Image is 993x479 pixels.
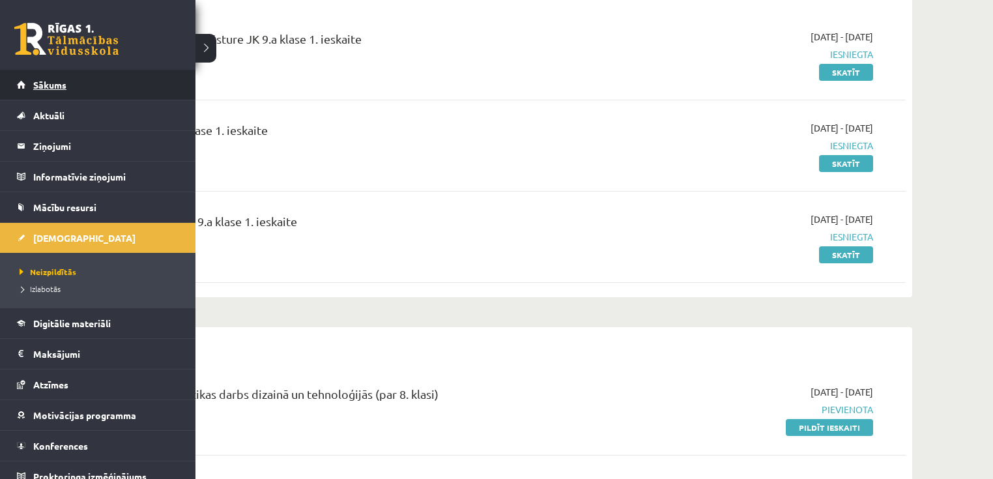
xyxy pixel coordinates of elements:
legend: Ziņojumi [33,131,179,161]
span: [DATE] - [DATE] [811,212,873,226]
div: Latvijas un pasaules vēsture JK 9.a klase 1. ieskaite [98,30,608,54]
a: Sākums [17,70,179,100]
span: Motivācijas programma [33,409,136,421]
span: Konferences [33,440,88,452]
span: Pievienota [627,403,873,416]
a: Pildīt ieskaiti [786,419,873,436]
span: [DEMOGRAPHIC_DATA] [33,232,136,244]
span: [DATE] - [DATE] [811,385,873,399]
a: Ziņojumi [17,131,179,161]
legend: Maksājumi [33,339,179,369]
a: Skatīt [819,155,873,172]
a: Izlabotās [16,283,182,295]
div: Literatūra JK 9.a klase 1. ieskaite [98,121,608,145]
a: Atzīmes [17,370,179,399]
a: Maksājumi [17,339,179,369]
div: Sociālās zinības JK 9.a klase 1. ieskaite [98,212,608,237]
a: Skatīt [819,246,873,263]
span: Izlabotās [16,283,61,294]
a: Aktuāli [17,100,179,130]
a: [DEMOGRAPHIC_DATA] [17,223,179,253]
a: Mācību resursi [17,192,179,222]
span: Mācību resursi [33,201,96,213]
span: Digitālie materiāli [33,317,111,329]
span: Sākums [33,79,66,91]
span: Iesniegta [627,139,873,152]
span: Iesniegta [627,230,873,244]
a: Rīgas 1. Tālmācības vidusskola [14,23,119,55]
span: Neizpildītās [16,267,76,277]
span: Aktuāli [33,109,65,121]
span: [DATE] - [DATE] [811,121,873,135]
a: Skatīt [819,64,873,81]
span: Iesniegta [627,48,873,61]
a: Digitālie materiāli [17,308,179,338]
legend: Informatīvie ziņojumi [33,162,179,192]
a: Informatīvie ziņojumi [17,162,179,192]
div: 9.a klases diagnostikas darbs dizainā un tehnoloģijās (par 8. klasi) [98,385,608,409]
a: Konferences [17,431,179,461]
span: Atzīmes [33,379,68,390]
a: Neizpildītās [16,266,182,278]
span: [DATE] - [DATE] [811,30,873,44]
a: Motivācijas programma [17,400,179,430]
